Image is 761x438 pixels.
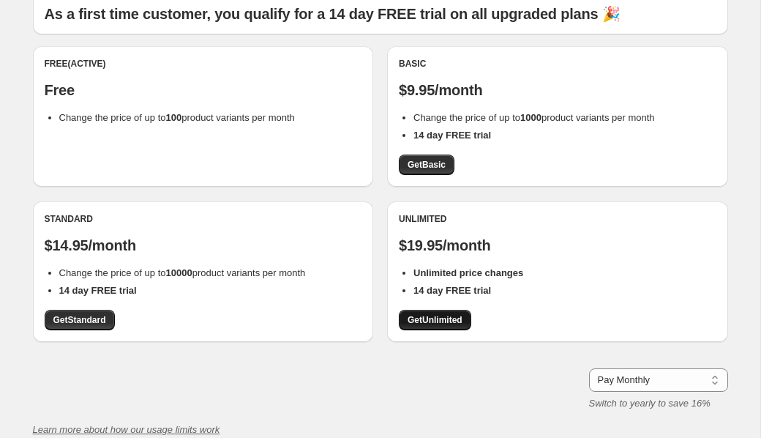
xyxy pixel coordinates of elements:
b: Unlimited price changes [413,267,523,278]
b: 14 day FREE trial [413,285,491,296]
span: Change the price of up to product variants per month [59,112,295,123]
b: 100 [166,112,182,123]
span: Get Basic [408,159,446,171]
span: Change the price of up to product variants per month [59,267,306,278]
a: GetUnlimited [399,310,471,330]
p: $19.95/month [399,237,716,254]
b: 10000 [166,267,192,278]
b: 14 day FREE trial [59,285,137,296]
a: Learn more about how our usage limits work [33,424,220,435]
div: Unlimited [399,213,716,225]
div: Standard [45,213,362,225]
span: Change the price of up to product variants per month [413,112,655,123]
p: Free [45,81,362,99]
p: $9.95/month [399,81,716,99]
span: Get Unlimited [408,314,462,326]
b: As a first time customer, you qualify for a 14 day FREE trial on all upgraded plans 🎉 [45,6,621,22]
div: Free (Active) [45,58,362,70]
b: 14 day FREE trial [413,130,491,141]
i: Switch to yearly to save 16% [589,398,711,409]
span: Get Standard [53,314,106,326]
b: 1000 [520,112,541,123]
div: Basic [399,58,716,70]
a: GetBasic [399,155,454,175]
p: $14.95/month [45,237,362,254]
a: GetStandard [45,310,115,330]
